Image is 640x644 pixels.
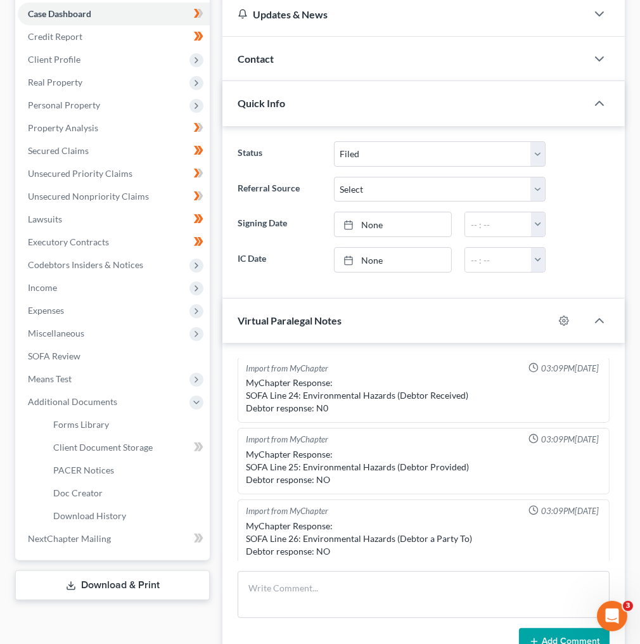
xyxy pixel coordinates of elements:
[18,527,210,550] a: NextChapter Mailing
[18,185,210,208] a: Unsecured Nonpriority Claims
[28,351,80,361] span: SOFA Review
[18,139,210,162] a: Secured Claims
[18,345,210,368] a: SOFA Review
[28,282,57,293] span: Income
[53,487,103,498] span: Doc Creator
[28,259,143,270] span: Codebtors Insiders & Notices
[28,31,82,42] span: Credit Report
[18,117,210,139] a: Property Analysis
[335,212,451,236] a: None
[541,363,599,375] span: 03:09PM[DATE]
[28,373,72,384] span: Means Test
[43,505,210,527] a: Download History
[28,100,100,110] span: Personal Property
[28,328,84,338] span: Miscellaneous
[28,214,62,224] span: Lawsuits
[18,208,210,231] a: Lawsuits
[18,25,210,48] a: Credit Report
[28,8,91,19] span: Case Dashboard
[231,247,328,273] label: IC Date
[597,601,627,631] iframe: Intercom live chat
[28,305,64,316] span: Expenses
[231,177,328,202] label: Referral Source
[465,248,531,272] input: -- : --
[53,442,153,453] span: Client Document Storage
[28,122,98,133] span: Property Analysis
[246,448,601,486] div: MyChapter Response: SOFA Line 25: Environmental Hazards (Debtor Provided) Debtor response: NO
[43,482,210,505] a: Doc Creator
[28,145,89,156] span: Secured Claims
[28,77,82,87] span: Real Property
[28,168,132,179] span: Unsecured Priority Claims
[541,434,599,446] span: 03:09PM[DATE]
[53,510,126,521] span: Download History
[246,505,328,517] div: Import from MyChapter
[28,396,117,407] span: Additional Documents
[43,459,210,482] a: PACER Notices
[18,231,210,254] a: Executory Contracts
[15,570,210,600] a: Download & Print
[43,413,210,436] a: Forms Library
[53,465,114,475] span: PACER Notices
[238,314,342,326] span: Virtual Paralegal Notes
[18,162,210,185] a: Unsecured Priority Claims
[231,141,328,167] label: Status
[246,363,328,375] div: Import from MyChapter
[28,191,149,202] span: Unsecured Nonpriority Claims
[231,212,328,237] label: Signing Date
[246,434,328,446] div: Import from MyChapter
[238,97,285,109] span: Quick Info
[28,54,80,65] span: Client Profile
[43,436,210,459] a: Client Document Storage
[465,212,531,236] input: -- : --
[18,3,210,25] a: Case Dashboard
[246,520,601,558] div: MyChapter Response: SOFA Line 26: Environmental Hazards (Debtor a Party To) Debtor response: NO
[246,377,601,415] div: MyChapter Response: SOFA Line 24: Environmental Hazards (Debtor Received) Debtor response: N0
[335,248,451,272] a: None
[623,601,633,611] span: 3
[53,419,109,430] span: Forms Library
[238,53,274,65] span: Contact
[28,236,109,247] span: Executory Contracts
[238,8,572,21] div: Updates & News
[541,505,599,517] span: 03:09PM[DATE]
[28,533,111,544] span: NextChapter Mailing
